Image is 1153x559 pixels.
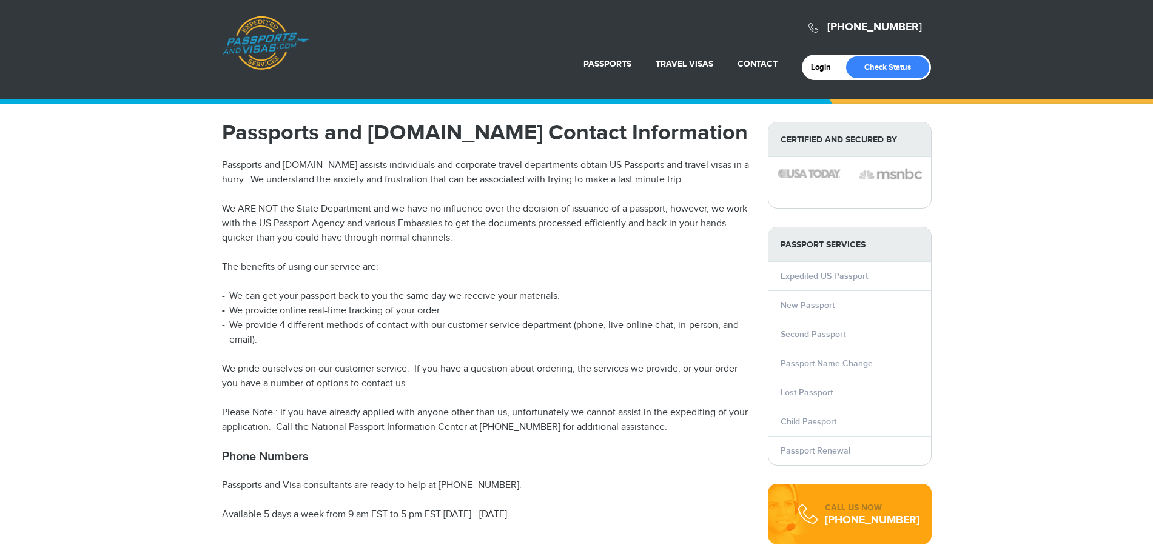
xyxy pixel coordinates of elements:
a: Passports [583,59,631,69]
a: Travel Visas [656,59,713,69]
a: [PHONE_NUMBER] [827,21,922,34]
p: Passports and [DOMAIN_NAME] assists individuals and corporate travel departments obtain US Passpo... [222,158,750,187]
a: Contact [738,59,778,69]
p: We pride ourselves on our customer service. If you have a question about ordering, the services w... [222,362,750,391]
a: Lost Passport [781,387,833,398]
strong: Certified and Secured by [768,122,931,157]
p: Passports and Visa consultants are ready to help at [PHONE_NUMBER]. [222,478,750,493]
div: [PHONE_NUMBER] [825,514,919,526]
a: Expedited US Passport [781,271,868,281]
a: Second Passport [781,329,845,340]
img: image description [859,167,922,181]
li: We provide 4 different methods of contact with our customer service department (phone, live onlin... [222,318,750,347]
li: We provide online real-time tracking of your order. [222,304,750,318]
a: New Passport [781,300,835,310]
a: Passport Renewal [781,446,850,456]
p: The benefits of using our service are: [222,260,750,275]
strong: PASSPORT SERVICES [768,227,931,262]
a: Login [811,62,839,72]
img: image description [778,169,841,178]
a: Child Passport [781,417,836,427]
a: Check Status [846,56,929,78]
a: Passports & [DOMAIN_NAME] [223,16,309,70]
li: We can get your passport back to you the same day we receive your materials. [222,289,750,304]
div: CALL US NOW [825,502,919,514]
a: Passport Name Change [781,358,873,369]
p: Available 5 days a week from 9 am EST to 5 pm EST [DATE] - [DATE]. [222,507,750,522]
p: We ARE NOT the State Department and we have no influence over the decision of issuance of a passp... [222,202,750,246]
h2: Phone Numbers [222,449,750,464]
p: Please Note : If you have already applied with anyone other than us, unfortunately we cannot assi... [222,406,750,435]
h1: Passports and [DOMAIN_NAME] Contact Information [222,122,750,144]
